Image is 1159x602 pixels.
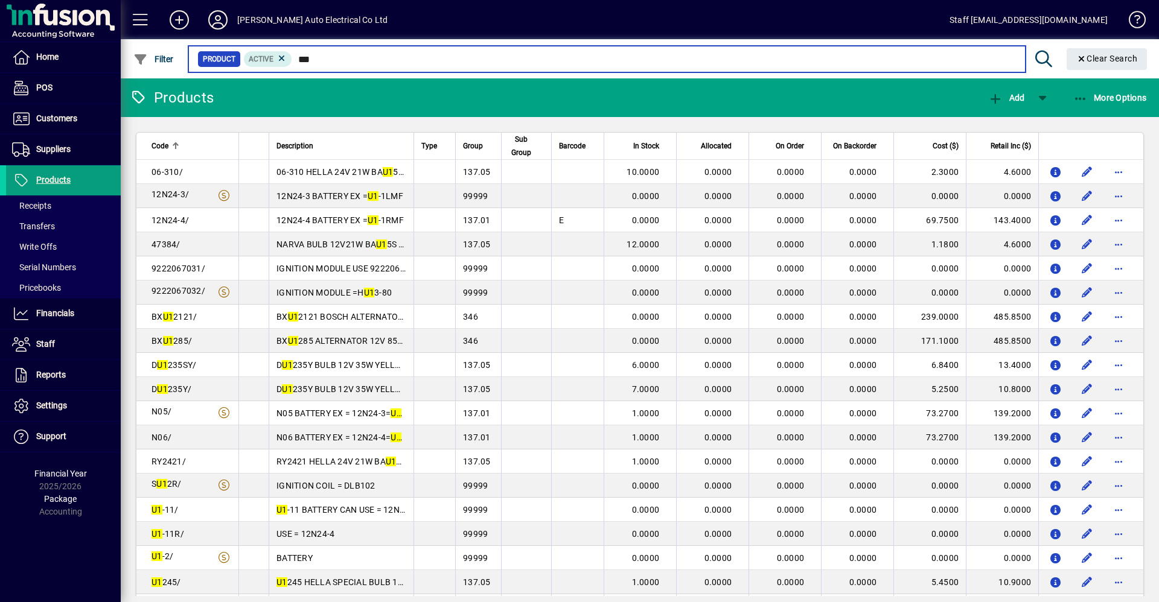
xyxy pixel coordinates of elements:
[966,305,1038,329] td: 485.8500
[893,546,966,570] td: 0.0000
[34,469,87,478] span: Financial Year
[276,553,313,563] span: BATTERY
[632,408,660,418] span: 1.0000
[777,505,805,515] span: 0.0000
[966,353,1038,377] td: 13.4000
[133,54,174,64] span: Filter
[6,42,121,72] a: Home
[893,449,966,474] td: 0.0000
[704,553,732,563] span: 0.0000
[152,239,180,249] span: 47384/
[463,505,488,515] span: 99999
[1109,307,1128,326] button: More options
[276,432,420,442] span: N06 BATTERY EX = 12N24-4= RMF
[1078,476,1097,495] button: Edit
[966,160,1038,184] td: 4.6000
[152,529,162,539] em: U1
[6,195,121,216] a: Receipts
[632,312,660,322] span: 0.0000
[276,457,453,466] span: RY2421 HELLA 24V 21W BA 5S S/C AMBER
[849,384,877,394] span: 0.0000
[704,360,732,370] span: 0.0000
[276,167,450,177] span: 06-310 HELLA 24V 21W BA 5S S/C AMBER
[966,208,1038,232] td: 143.4000
[632,336,660,346] span: 0.0000
[1078,331,1097,350] button: Edit
[152,529,184,539] span: -11R/
[463,239,491,249] span: 137.05
[152,286,205,296] span: 9222067032/
[6,104,121,134] a: Customers
[152,457,186,466] span: RY2421/
[36,52,59,62] span: Home
[1078,307,1097,326] button: Edit
[152,479,182,489] span: S 2R/
[632,505,660,515] span: 0.0000
[777,191,805,201] span: 0.0000
[152,264,205,273] span: 9222067031/
[249,55,273,63] span: Active
[12,262,76,272] span: Serial Numbers
[152,505,179,515] span: -11/
[1078,186,1097,206] button: Edit
[1109,186,1128,206] button: More options
[288,312,299,322] em: U1
[1078,162,1097,182] button: Edit
[1109,379,1128,399] button: More options
[163,312,174,322] em: U1
[777,529,805,539] span: 0.0000
[368,191,378,201] em: U1
[36,431,66,441] span: Support
[849,408,877,418] span: 0.0000
[6,73,121,103] a: POS
[152,384,191,394] span: D 235Y/
[276,139,406,153] div: Description
[6,135,121,165] a: Suppliers
[6,360,121,390] a: Reports
[509,133,544,159] div: Sub Group
[704,408,732,418] span: 0.0000
[893,208,966,232] td: 69.7500
[777,312,805,322] span: 0.0000
[1109,283,1128,302] button: More options
[463,167,491,177] span: 137.05
[12,283,61,293] span: Pricebooks
[1078,452,1097,471] button: Edit
[1109,259,1128,278] button: More options
[704,288,732,297] span: 0.0000
[463,553,488,563] span: 99999
[244,51,292,67] mat-chip: Activation Status: Active
[6,277,121,298] a: Pricebooks
[152,139,231,153] div: Code
[777,215,805,225] span: 0.0000
[893,280,966,305] td: 0.0000
[966,546,1038,570] td: 0.0000
[509,133,533,159] span: Sub Group
[276,139,313,153] span: Description
[130,48,177,70] button: Filter
[704,312,732,322] span: 0.0000
[152,189,189,199] span: 12N24-3/
[632,288,660,297] span: 0.0000
[276,577,287,587] em: U1
[632,577,660,587] span: 1.0000
[632,553,660,563] span: 0.0000
[1109,572,1128,592] button: More options
[849,191,877,201] span: 0.0000
[611,139,670,153] div: In Stock
[1078,259,1097,278] button: Edit
[276,505,287,515] em: U1
[893,570,966,594] td: 5.4500
[463,139,494,153] div: Group
[463,360,491,370] span: 137.05
[1078,235,1097,254] button: Edit
[966,425,1038,449] td: 139.2000
[704,384,732,394] span: 0.0000
[1109,162,1128,182] button: More options
[463,481,488,490] span: 99999
[991,139,1031,153] span: Retail Inc ($)
[1078,428,1097,447] button: Edit
[1109,524,1128,543] button: More options
[368,215,378,225] em: U1
[777,288,805,297] span: 0.0000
